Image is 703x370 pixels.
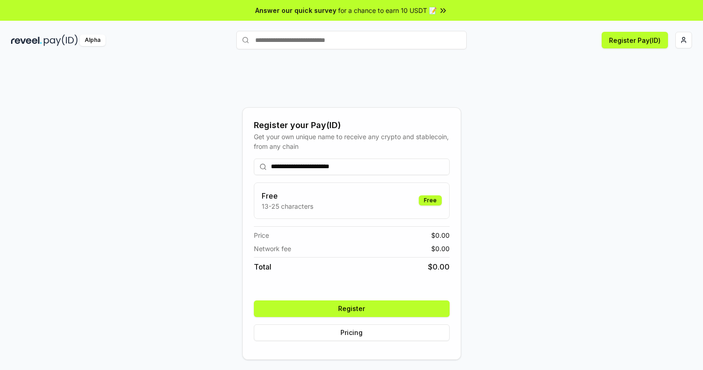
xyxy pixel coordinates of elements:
[80,35,105,46] div: Alpha
[254,230,269,240] span: Price
[419,195,442,206] div: Free
[431,230,450,240] span: $ 0.00
[254,300,450,317] button: Register
[262,190,313,201] h3: Free
[602,32,668,48] button: Register Pay(ID)
[338,6,437,15] span: for a chance to earn 10 USDT 📝
[254,261,271,272] span: Total
[11,35,42,46] img: reveel_dark
[254,324,450,341] button: Pricing
[254,119,450,132] div: Register your Pay(ID)
[44,35,78,46] img: pay_id
[262,201,313,211] p: 13-25 characters
[431,244,450,253] span: $ 0.00
[254,132,450,151] div: Get your own unique name to receive any crypto and stablecoin, from any chain
[428,261,450,272] span: $ 0.00
[254,244,291,253] span: Network fee
[255,6,336,15] span: Answer our quick survey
